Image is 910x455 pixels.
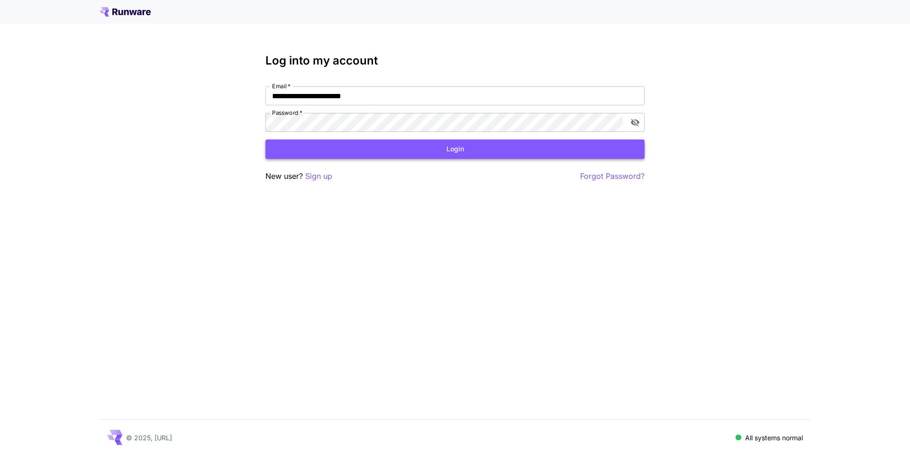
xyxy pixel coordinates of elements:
p: All systems normal [745,433,803,443]
label: Password [272,109,302,117]
p: New user? [265,170,332,182]
h3: Log into my account [265,54,645,67]
button: Sign up [305,170,332,182]
label: Email [272,82,291,90]
button: toggle password visibility [627,114,644,131]
button: Forgot Password? [580,170,645,182]
button: Login [265,139,645,159]
p: © 2025, [URL] [126,433,172,443]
